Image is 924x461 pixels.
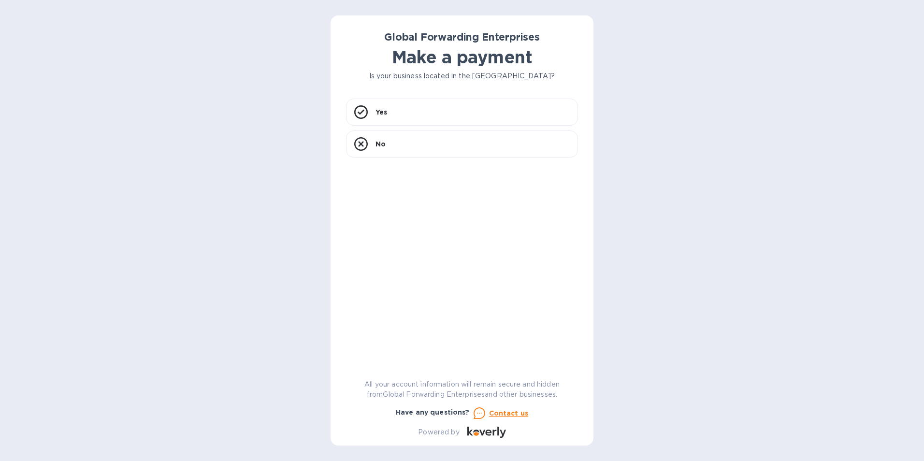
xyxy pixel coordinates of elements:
p: No [375,139,386,149]
b: Have any questions? [396,408,470,416]
p: Yes [375,107,387,117]
u: Contact us [489,409,529,417]
b: Global Forwarding Enterprises [384,31,540,43]
p: All your account information will remain secure and hidden from Global Forwarding Enterprises and... [346,379,578,400]
p: Powered by [418,427,459,437]
h1: Make a payment [346,47,578,67]
p: Is your business located in the [GEOGRAPHIC_DATA]? [346,71,578,81]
